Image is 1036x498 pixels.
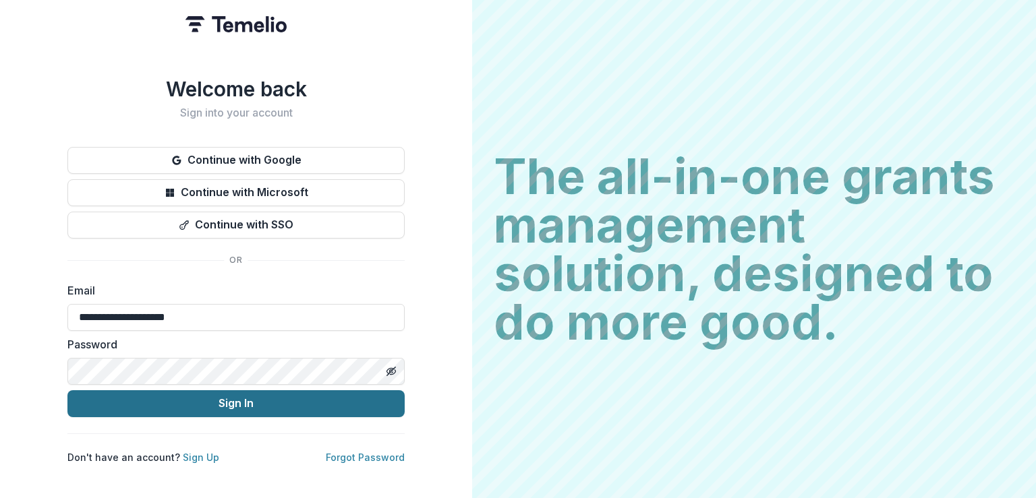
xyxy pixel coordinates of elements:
button: Sign In [67,390,405,417]
h2: Sign into your account [67,106,405,119]
h1: Welcome back [67,77,405,101]
p: Don't have an account? [67,450,219,464]
button: Continue with SSO [67,212,405,239]
label: Email [67,282,397,299]
img: Temelio [185,16,287,32]
button: Continue with Microsoft [67,179,405,206]
button: Continue with Google [67,147,405,174]
button: Toggle password visibility [380,361,402,382]
a: Forgot Password [326,452,405,463]
a: Sign Up [183,452,219,463]
label: Password [67,336,397,352]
